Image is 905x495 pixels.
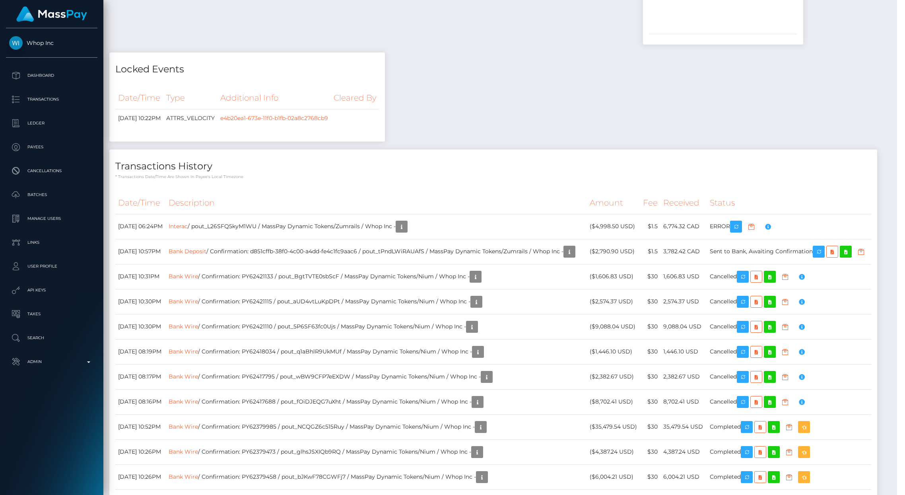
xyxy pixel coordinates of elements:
[9,284,94,296] p: API Keys
[9,36,23,50] img: Whop Inc
[9,260,94,272] p: User Profile
[6,39,97,47] span: Whop Inc
[9,165,94,177] p: Cancellations
[9,213,94,225] p: Manage Users
[9,117,94,129] p: Ledger
[9,308,94,320] p: Taxes
[9,141,94,153] p: Payees
[9,189,94,201] p: Batches
[9,356,94,368] p: Admin
[9,93,94,105] p: Transactions
[16,6,87,22] img: MassPay Logo
[9,332,94,344] p: Search
[9,237,94,248] p: Links
[9,70,94,82] p: Dashboard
